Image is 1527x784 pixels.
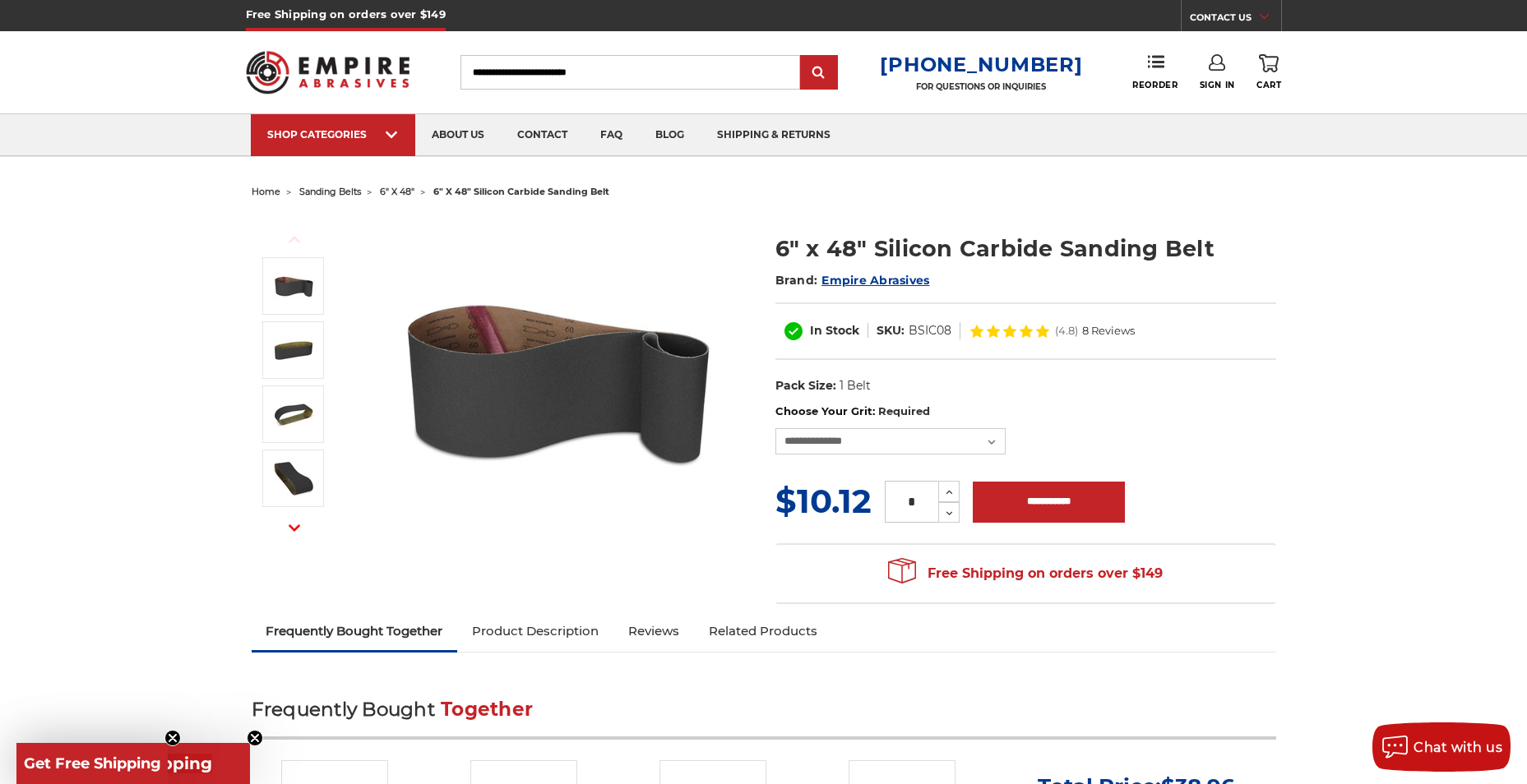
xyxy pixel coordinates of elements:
[1256,80,1281,90] span: Cart
[267,128,399,141] div: SHOP CATEGORIES
[880,53,1082,76] a: [PHONE_NUMBER]
[775,481,872,521] span: $10.12
[252,186,280,197] a: home
[701,114,847,156] a: shipping & returns
[252,613,458,649] a: Frequently Bought Together
[164,730,181,746] button: Close teaser
[888,557,1163,590] span: Free Shipping on orders over $149
[639,114,701,156] a: blog
[909,322,951,339] dd: BSIC08
[775,273,818,288] span: Brand:
[1082,325,1135,336] span: 8 Reviews
[1372,722,1511,772] button: Chat with us
[775,404,1276,420] label: Choose Your Grit:
[1132,54,1178,90] a: Reorder
[433,186,609,197] span: 6" x 48" silicon carbide sanding belt
[810,323,859,338] span: In Stock
[16,743,168,784] div: Get Free ShippingClose teaser
[275,510,314,546] button: Next
[457,613,613,649] a: Product Description
[803,57,835,90] input: Submit
[501,114,584,156] a: contact
[441,698,533,721] span: Together
[613,613,694,649] a: Reviews
[273,265,314,307] img: 6" x 48" Silicon Carbide File Belt
[273,394,314,435] img: 6" x 48" Sanding Belt SC
[299,186,361,197] a: sanding belts
[880,81,1082,92] p: FOR QUESTIONS OR INQUIRIES
[273,330,314,371] img: 6" x 48" Silicon Carbide Sanding Belt
[840,377,871,394] dd: 1 Belt
[1190,8,1281,31] a: CONTACT US
[694,613,832,649] a: Related Products
[775,233,1276,265] h1: 6" x 48" Silicon Carbide Sanding Belt
[878,404,930,417] small: Required
[877,322,905,339] dt: SKU:
[275,222,314,257] button: Previous
[1256,54,1281,90] a: Cart
[584,114,639,156] a: faq
[415,114,501,156] a: about us
[1055,325,1078,336] span: (4.8)
[273,458,314,499] img: 6" x 48" - Silicon Carbide Sanding Belt
[1132,80,1178,90] span: Reorder
[1200,80,1235,90] span: Sign In
[247,730,263,746] button: Close teaser
[392,215,721,544] img: 6" x 48" Silicon Carbide File Belt
[821,273,929,288] a: Empire Abrasives
[252,698,435,721] span: Frequently Bought
[380,186,414,197] a: 6" x 48"
[246,40,410,104] img: Empire Abrasives
[1414,740,1502,755] span: Chat with us
[24,754,161,772] span: Get Free Shipping
[16,743,250,784] div: Get Free ShippingClose teaser
[775,377,836,394] dt: Pack Size:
